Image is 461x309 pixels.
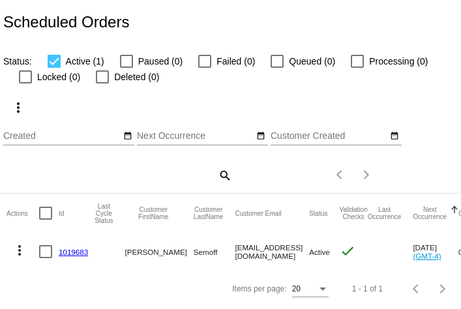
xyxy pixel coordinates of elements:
mat-icon: date_range [123,131,132,141]
mat-icon: search [216,165,232,185]
a: (GMT-4) [413,252,441,260]
mat-icon: more_vert [12,243,27,258]
button: Change sorting for Status [309,209,327,217]
mat-select: Items per page: [292,285,329,294]
span: Locked (0) [37,69,80,85]
mat-icon: more_vert [10,100,26,115]
input: Customer Created [271,131,388,141]
button: Previous page [404,276,430,302]
button: Change sorting for CustomerFirstName [125,206,181,220]
span: Queued (0) [289,53,335,69]
input: Next Occurrence [137,131,254,141]
div: Items per page: [232,284,286,293]
button: Change sorting for CustomerEmail [235,209,281,217]
mat-cell: [DATE] [413,233,458,271]
mat-icon: date_range [256,131,265,141]
input: Created [3,131,121,141]
mat-cell: [EMAIL_ADDRESS][DOMAIN_NAME] [235,233,309,271]
span: Paused (0) [138,53,183,69]
button: Next page [430,276,456,302]
span: Failed (0) [216,53,255,69]
button: Change sorting for Id [59,209,64,217]
button: Next page [353,162,379,188]
mat-header-cell: Validation Checks [340,194,368,233]
mat-icon: date_range [390,131,399,141]
h2: Scheduled Orders [3,13,129,31]
button: Previous page [327,162,353,188]
mat-header-cell: Actions [7,194,39,233]
div: 1 - 1 of 1 [352,284,383,293]
span: Deleted (0) [114,69,159,85]
button: Change sorting for NextOccurrenceUtc [413,206,447,220]
span: Processing (0) [369,53,428,69]
mat-cell: Semoff [194,233,235,271]
span: Active (1) [66,53,104,69]
span: Active [309,248,330,256]
button: Change sorting for CustomerLastName [194,206,224,220]
mat-cell: [PERSON_NAME] [125,233,193,271]
a: 1019683 [59,248,88,256]
mat-icon: check [340,243,355,259]
button: Change sorting for LastProcessingCycleId [95,203,113,224]
span: 20 [292,284,301,293]
button: Change sorting for LastOccurrenceUtc [368,206,402,220]
span: Status: [3,56,32,66]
